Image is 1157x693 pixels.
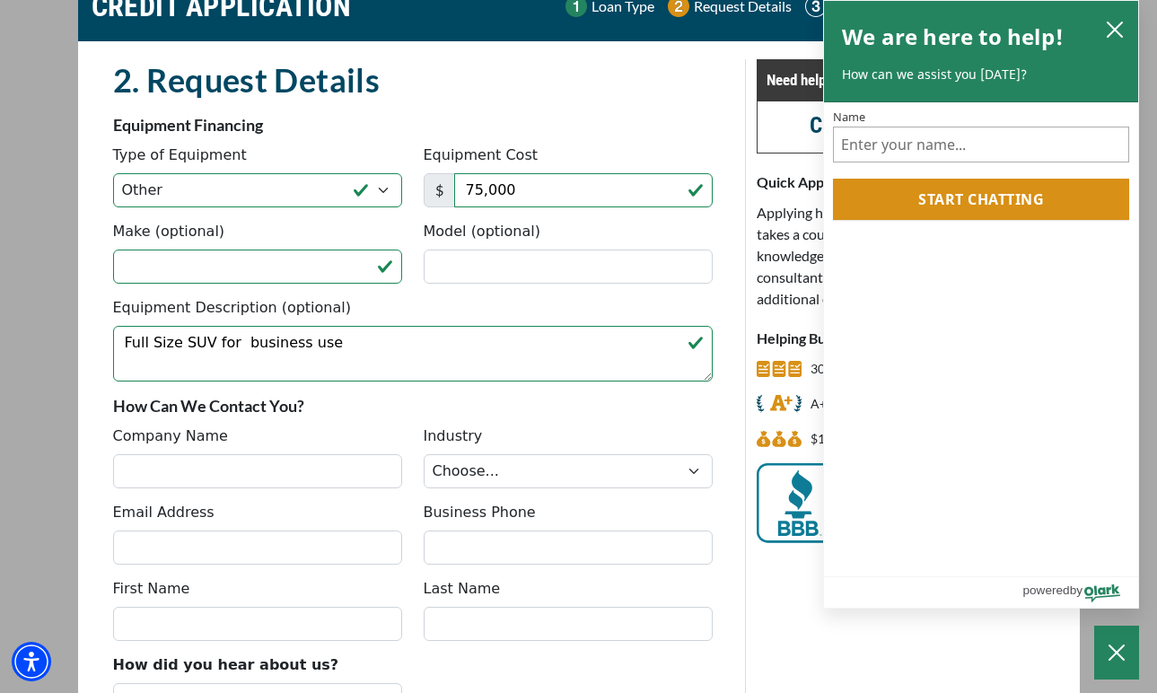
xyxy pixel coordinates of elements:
[757,328,1066,349] p: Helping Businesses Grow for Over Years
[113,145,247,166] label: Type of Equipment
[113,654,339,676] label: How did you hear about us?
[842,19,1064,55] h2: We are here to help!
[833,111,1129,123] label: Name
[113,425,228,447] label: Company Name
[757,171,1066,193] p: Quick Application - Fast Response
[424,502,536,523] label: Business Phone
[811,393,923,415] p: A+ Rating With BBB
[424,578,501,600] label: Last Name
[757,463,1066,543] img: BBB Acredited Business and SSL Protection
[1094,626,1139,680] button: Close Chatbox
[1022,579,1069,601] span: powered
[810,112,1013,138] a: call (847) 232-7803
[833,179,1129,220] button: Start chatting
[424,173,455,207] span: $
[811,428,981,450] p: $1,841,534,234 in Financed Equipment
[113,297,351,319] label: Equipment Description (optional)
[113,221,225,242] label: Make (optional)
[113,578,190,600] label: First Name
[767,69,1056,91] p: Need help with the application?
[833,127,1129,162] input: Name
[113,114,713,136] p: Equipment Financing
[1022,577,1138,608] a: Powered by Olark
[1100,16,1129,41] button: close chatbox
[12,642,51,681] div: Accessibility Menu
[113,59,713,101] h2: 2. Request Details
[424,425,483,447] label: Industry
[424,221,540,242] label: Model (optional)
[424,145,539,166] label: Equipment Cost
[113,502,215,523] label: Email Address
[811,358,942,380] p: 30,756 Deals Approved
[757,202,1066,310] p: Applying has no cost or commitment and only takes a couple of minutes to complete. Our knowledgea...
[1070,579,1082,601] span: by
[113,395,713,417] p: How Can We Contact You?
[842,66,1120,83] p: How can we assist you [DATE]?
